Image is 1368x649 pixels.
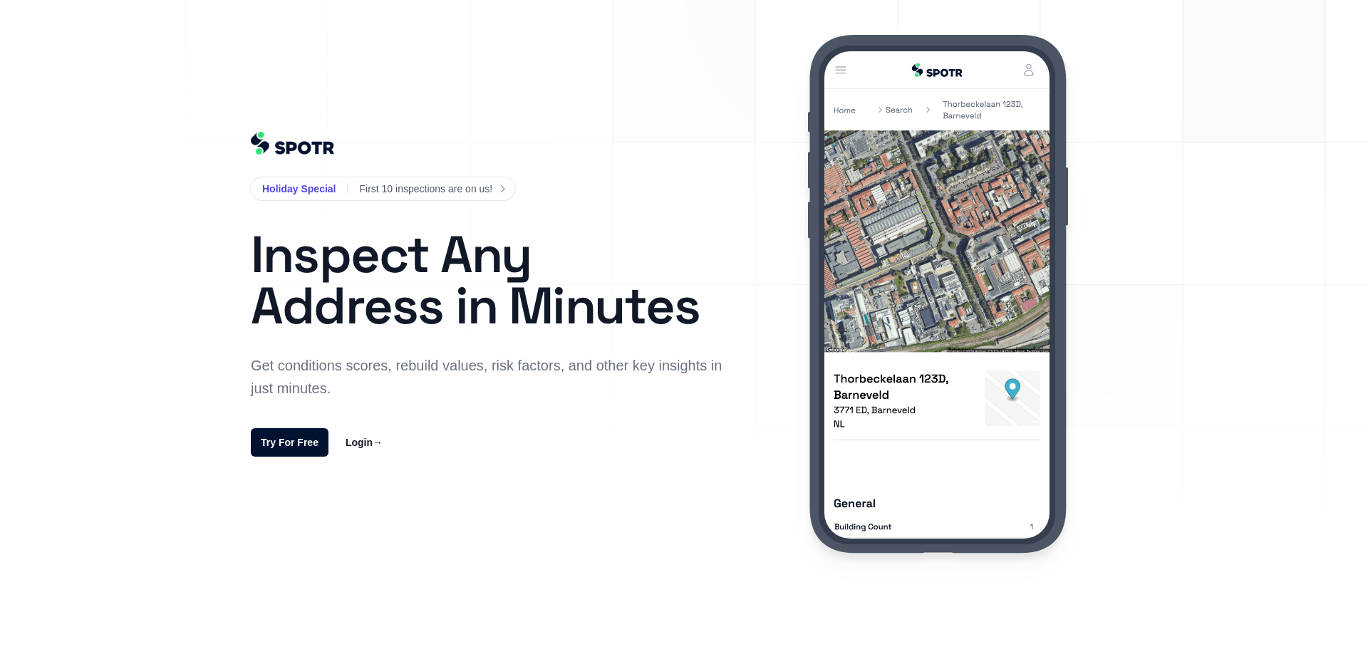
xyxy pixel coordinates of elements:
img: 61ea7a264e0cbe10e6ec0ef6_%402Spotr%20Logo_Navy%20Blue%20-%20Emerald.png [251,132,334,155]
h1: Inspect Any Address in Minutes [251,229,730,331]
a: Login [346,434,383,451]
a: Try For Free [251,428,328,457]
span: → [373,437,383,448]
a: First 10 inspections are on us! [359,180,504,197]
p: Get conditions scores, rebuild values, risk factors, and other key insights in just minutes. [251,354,730,400]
